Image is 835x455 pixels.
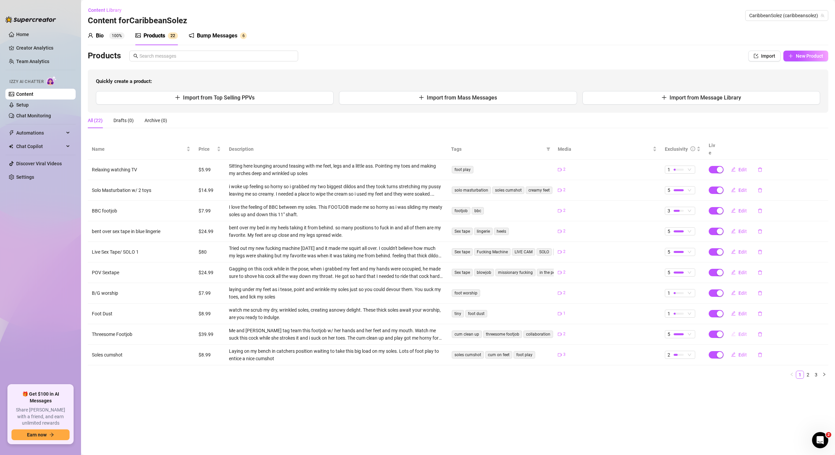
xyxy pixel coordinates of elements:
span: video-camera [558,209,562,213]
div: watch me scrub my dry, wrinkled soles, creating asnowy delight. These thick soles await your wors... [229,306,443,321]
span: 2 [563,228,566,234]
span: video-camera [558,229,562,233]
strong: Quickly create a product: [96,78,152,84]
li: 3 [812,371,820,379]
span: Edit [738,290,747,296]
button: Edit [726,164,752,175]
span: 2 [563,187,566,193]
span: edit [731,208,736,213]
span: SOLO [537,248,552,256]
h3: Products [88,51,121,61]
th: Live [705,139,722,160]
span: 2 [668,351,670,359]
td: $8.99 [194,345,225,365]
span: Automations [16,127,64,138]
a: Home [16,32,29,37]
span: 2 [826,432,831,437]
span: Sex tape [452,269,473,276]
div: Products [143,32,165,40]
button: delete [752,308,768,319]
span: picture [135,33,141,38]
td: Live Sex Tape/ SOLO 1 [88,242,194,262]
td: Threesome Footjob [88,324,194,345]
td: POV Sextape [88,262,194,283]
td: $39.99 [194,324,225,345]
span: collaboration [523,331,553,338]
span: edit [731,167,736,172]
span: Edit [738,270,747,275]
div: All (22) [88,117,103,124]
img: AI Chatter [46,76,57,86]
span: 1 [668,166,670,173]
span: Earn now [27,432,47,437]
span: video-camera [558,250,562,254]
span: 5 [668,331,670,338]
div: Tried out my new fucking machine [DATE] and it made me squirt all over. I couldn't believe how mu... [229,245,443,259]
button: delete [752,267,768,278]
span: New Product [796,53,823,59]
span: foot play [452,166,473,173]
span: thunderbolt [9,130,14,136]
span: Import from Top Selling PPVs [183,94,255,101]
button: delete [752,226,768,237]
button: Content Library [88,5,127,16]
span: tiny [452,310,464,317]
span: delete [758,352,762,357]
span: Media [558,145,651,153]
span: Masturbation [553,248,583,256]
span: filter [546,147,550,151]
td: $24.99 [194,221,225,242]
a: 2 [804,371,812,378]
span: video-camera [558,291,562,295]
span: Import from Mass Messages [427,94,497,101]
button: delete [752,164,768,175]
span: team [820,13,825,18]
span: Import from Message Library [670,94,741,101]
span: video-camera [558,271,562,275]
button: Import from Top Selling PPVs [96,91,334,105]
span: 3 [563,351,566,358]
span: Share [PERSON_NAME] with a friend, and earn unlimited rewards [11,407,70,427]
button: Import [748,51,781,61]
button: Edit [726,288,752,298]
span: heels [494,228,509,235]
a: Content [16,91,33,97]
span: Edit [738,167,747,172]
span: foot play [514,351,535,359]
span: 5 [668,269,670,276]
span: 1 [563,310,566,317]
span: info-circle [690,146,695,151]
td: Relaxing watching TV [88,160,194,180]
td: $7.99 [194,283,225,304]
button: Import from Mass Messages [339,91,577,105]
span: Chat Copilot [16,141,64,152]
span: edit [731,290,736,295]
span: search [133,54,138,58]
button: Edit [726,329,752,340]
span: 2 [563,290,566,296]
span: plus [419,95,424,100]
div: Me and [PERSON_NAME] tag team this footjob w/ her hands and her feet and my mouth. Watch me suck ... [229,327,443,342]
span: edit [731,270,736,275]
span: delete [758,311,762,316]
span: 2 [171,33,173,38]
li: Previous Page [788,371,796,379]
span: threesome footjob [483,331,522,338]
span: Sex tape [452,228,473,235]
button: Edit [726,349,752,360]
span: right [822,372,826,376]
span: lingerie [474,228,493,235]
td: $5.99 [194,160,225,180]
span: 2 [563,166,566,173]
th: Name [88,139,194,160]
span: delete [758,270,762,275]
span: delete [758,332,762,337]
td: bent over sex tape in blue lingerie [88,221,194,242]
li: Next Page [820,371,828,379]
button: delete [752,288,768,298]
span: soles cumshot [452,351,484,359]
span: Price [199,145,215,153]
li: 1 [796,371,804,379]
span: Edit [738,188,747,193]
